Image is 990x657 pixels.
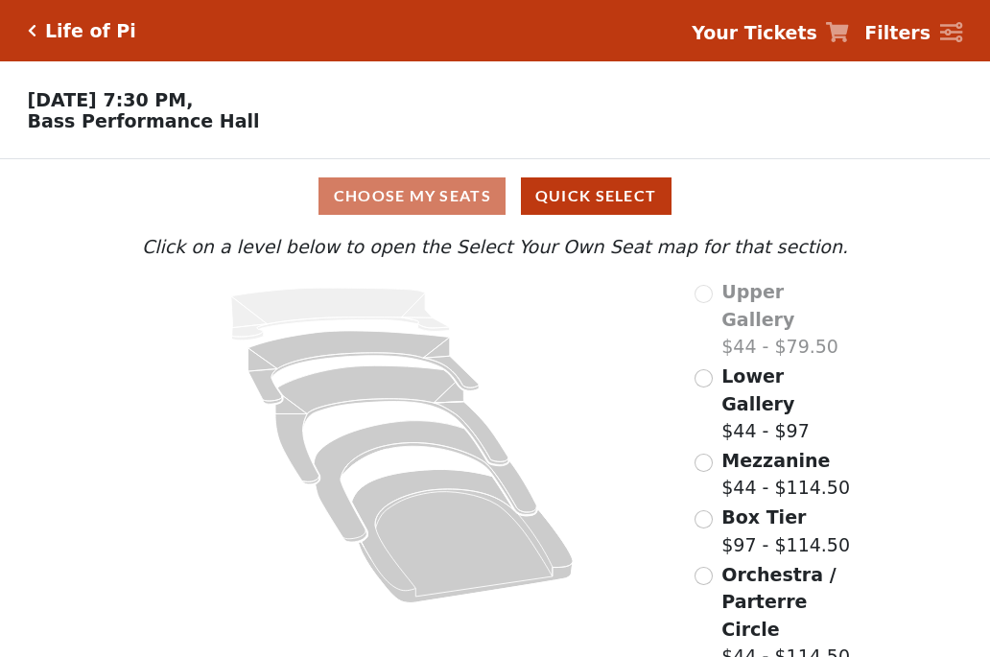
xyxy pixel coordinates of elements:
[721,504,850,558] label: $97 - $114.50
[721,506,806,528] span: Box Tier
[721,564,836,640] span: Orchestra / Parterre Circle
[721,447,850,502] label: $44 - $114.50
[692,19,849,47] a: Your Tickets
[28,24,36,37] a: Click here to go back to filters
[721,365,794,414] span: Lower Gallery
[45,20,136,42] h5: Life of Pi
[864,19,962,47] a: Filters
[352,470,574,603] path: Orchestra / Parterre Circle - Seats Available: 7
[721,281,794,330] span: Upper Gallery
[137,233,853,261] p: Click on a level below to open the Select Your Own Seat map for that section.
[864,22,931,43] strong: Filters
[231,288,450,340] path: Upper Gallery - Seats Available: 0
[692,22,817,43] strong: Your Tickets
[721,450,830,471] span: Mezzanine
[721,363,853,445] label: $44 - $97
[521,177,672,215] button: Quick Select
[248,331,480,404] path: Lower Gallery - Seats Available: 104
[721,278,853,361] label: $44 - $79.50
